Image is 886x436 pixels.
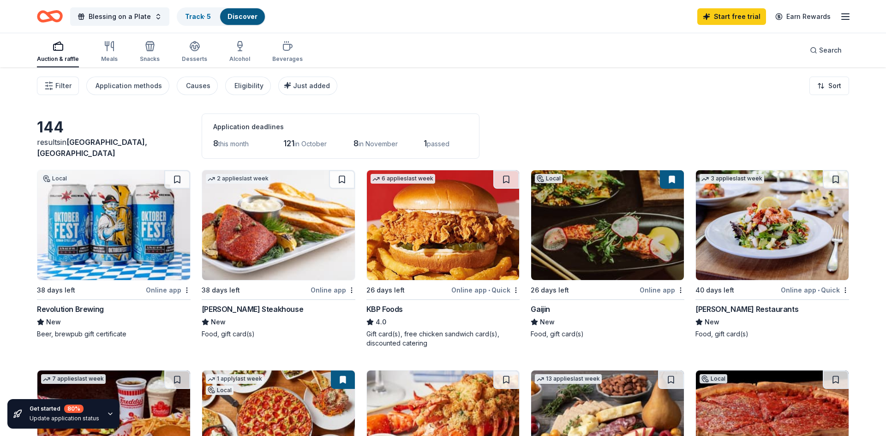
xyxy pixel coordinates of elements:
span: New [46,317,61,328]
div: Food, gift card(s) [695,329,849,339]
div: Meals [101,55,118,63]
div: Online app [311,284,355,296]
span: New [540,317,555,328]
button: Alcohol [229,37,250,67]
div: Snacks [140,55,160,63]
div: 26 days left [366,285,405,296]
div: Gaijin [531,304,550,315]
div: [PERSON_NAME] Steakhouse [202,304,303,315]
a: Discover [227,12,257,20]
div: 26 days left [531,285,569,296]
div: Eligibility [234,80,263,91]
button: Sort [809,77,849,95]
button: Causes [177,77,218,95]
span: 8 [213,138,218,148]
div: Revolution Brewing [37,304,104,315]
button: Blessing on a Plate [70,7,169,26]
div: 40 days left [695,285,734,296]
div: Local [535,174,563,183]
div: Local [700,374,727,383]
div: 6 applies last week [371,174,435,184]
button: Application methods [86,77,169,95]
div: Beverages [272,55,303,63]
div: Online app [640,284,684,296]
span: 8 [353,138,359,148]
div: 144 [37,118,191,137]
div: 2 applies last week [206,174,270,184]
span: Search [819,45,842,56]
div: Desserts [182,55,207,63]
div: Auction & raffle [37,55,79,63]
span: • [488,287,490,294]
div: Gift card(s), free chicken sandwich card(s), discounted catering [366,329,520,348]
img: Image for KBP Foods [367,170,520,280]
span: • [818,287,820,294]
img: Image for Cameron Mitchell Restaurants [696,170,849,280]
img: Image for Revolution Brewing [37,170,190,280]
div: 1 apply last week [206,374,264,384]
a: Home [37,6,63,27]
span: [GEOGRAPHIC_DATA], [GEOGRAPHIC_DATA] [37,137,147,158]
a: Track· 5 [185,12,211,20]
div: Alcohol [229,55,250,63]
div: 13 applies last week [535,374,602,384]
span: New [705,317,719,328]
div: Online app Quick [451,284,520,296]
img: Image for Perry's Steakhouse [202,170,355,280]
div: Application methods [96,80,162,91]
a: Image for Cameron Mitchell Restaurants3 applieslast week40 days leftOnline app•Quick[PERSON_NAME]... [695,170,849,339]
span: 4.0 [376,317,386,328]
span: in October [294,140,327,148]
button: Auction & raffle [37,37,79,67]
div: Online app Quick [781,284,849,296]
span: Filter [55,80,72,91]
span: in November [359,140,398,148]
button: Just added [278,77,337,95]
div: Food, gift card(s) [531,329,684,339]
img: Image for Gaijin [531,170,684,280]
div: 3 applies last week [700,174,764,184]
a: Image for Revolution BrewingLocal38 days leftOnline appRevolution BrewingNewBeer, brewpub gift ce... [37,170,191,339]
a: Image for KBP Foods6 applieslast week26 days leftOnline app•QuickKBP Foods4.0Gift card(s), free c... [366,170,520,348]
div: Beer, brewpub gift certificate [37,329,191,339]
a: Image for Perry's Steakhouse2 applieslast week38 days leftOnline app[PERSON_NAME] SteakhouseNewFo... [202,170,355,339]
div: Online app [146,284,191,296]
span: this month [218,140,249,148]
span: passed [427,140,449,148]
span: Sort [828,80,841,91]
div: Application deadlines [213,121,468,132]
button: Track· 5Discover [177,7,266,26]
button: Desserts [182,37,207,67]
a: Earn Rewards [770,8,836,25]
div: Update application status [30,415,99,422]
div: Causes [186,80,210,91]
span: 121 [283,138,294,148]
a: Start free trial [697,8,766,25]
div: 7 applies last week [41,374,106,384]
button: Beverages [272,37,303,67]
span: in [37,137,147,158]
div: Local [41,174,69,183]
button: Search [802,41,849,60]
span: Blessing on a Plate [89,11,151,22]
button: Eligibility [225,77,271,95]
button: Snacks [140,37,160,67]
div: 80 % [64,405,84,413]
div: 38 days left [202,285,240,296]
span: New [211,317,226,328]
span: Just added [293,82,330,90]
div: results [37,137,191,159]
div: Local [206,386,233,395]
div: [PERSON_NAME] Restaurants [695,304,798,315]
button: Meals [101,37,118,67]
div: Food, gift card(s) [202,329,355,339]
div: KBP Foods [366,304,403,315]
div: 38 days left [37,285,75,296]
a: Image for GaijinLocal26 days leftOnline appGaijinNewFood, gift card(s) [531,170,684,339]
span: 1 [424,138,427,148]
div: Get started [30,405,99,413]
button: Filter [37,77,79,95]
